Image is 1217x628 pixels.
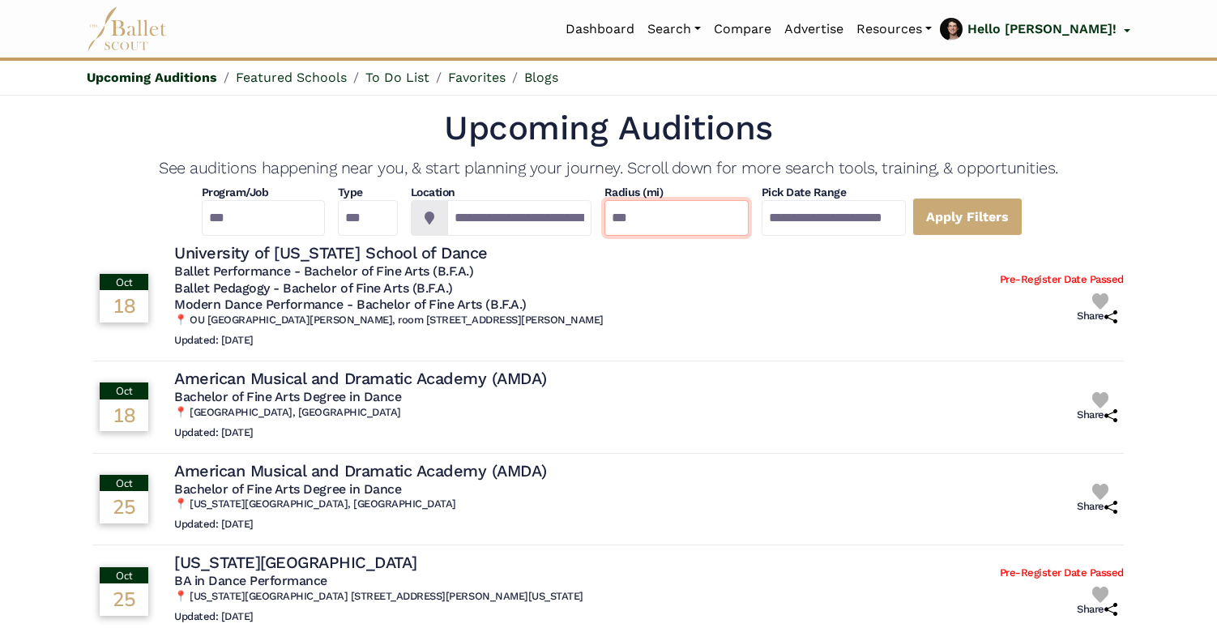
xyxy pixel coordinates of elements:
h6: Pre-Register Date Passed [1000,566,1124,580]
h6: Updated: [DATE] [174,518,553,532]
div: Oct [100,475,148,491]
a: profile picture Hello [PERSON_NAME]! [938,16,1130,42]
h6: Updated: [DATE] [174,334,604,348]
div: Oct [100,274,148,290]
h4: American Musical and Dramatic Academy (AMDA) [174,368,547,389]
div: Oct [100,382,148,399]
h6: 📍 OU [GEOGRAPHIC_DATA][PERSON_NAME], room [STREET_ADDRESS][PERSON_NAME] [174,314,604,327]
a: Resources [850,12,938,46]
h5: Ballet Pedagogy - Bachelor of Fine Arts (B.F.A.) [174,280,604,297]
img: profile picture [940,18,963,47]
a: Featured Schools [236,70,347,85]
a: Favorites [448,70,506,85]
h4: University of [US_STATE] School of Dance [174,242,488,263]
a: Search [641,12,707,46]
input: Location [447,200,591,236]
h6: Share [1077,500,1117,514]
h4: Program/Job [202,185,325,201]
h6: Updated: [DATE] [174,610,583,624]
a: Advertise [778,12,850,46]
a: To Do List [365,70,429,85]
h6: Updated: [DATE] [174,426,553,440]
h5: Ballet Performance - Bachelor of Fine Arts (B.F.A.) [174,263,604,280]
a: Upcoming Auditions [87,70,217,85]
a: Dashboard [559,12,641,46]
h5: Modern Dance Performance - Bachelor of Fine Arts (B.F.A.) [174,297,604,314]
h4: See auditions happening near you, & start planning your journey. Scroll down for more search tool... [93,157,1124,178]
div: 18 [100,399,148,430]
h1: Upcoming Auditions [93,106,1124,151]
a: Apply Filters [912,198,1023,236]
h6: Share [1077,310,1117,323]
h4: Radius (mi) [604,185,664,201]
div: Oct [100,567,148,583]
h6: 📍 [GEOGRAPHIC_DATA], [GEOGRAPHIC_DATA] [174,406,553,420]
div: 18 [100,290,148,321]
h5: Bachelor of Fine Arts Degree in Dance [174,389,553,406]
div: 25 [100,583,148,614]
h4: Location [411,185,591,201]
h6: Share [1077,603,1117,617]
div: 25 [100,491,148,522]
a: Compare [707,12,778,46]
h4: Pick Date Range [762,185,906,201]
h4: American Musical and Dramatic Academy (AMDA) [174,460,547,481]
h6: 📍 [US_STATE][GEOGRAPHIC_DATA], [GEOGRAPHIC_DATA] [174,498,553,511]
h5: Bachelor of Fine Arts Degree in Dance [174,481,553,498]
h6: Share [1077,408,1117,422]
p: Hello [PERSON_NAME]! [967,19,1117,40]
h6: Pre-Register Date Passed [1000,273,1124,287]
h6: 📍 [US_STATE][GEOGRAPHIC_DATA] [STREET_ADDRESS][PERSON_NAME][US_STATE] [174,590,583,604]
h5: BA in Dance Performance [174,573,583,590]
a: Blogs [524,70,558,85]
h4: [US_STATE][GEOGRAPHIC_DATA] [174,552,416,573]
h4: Type [338,185,398,201]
